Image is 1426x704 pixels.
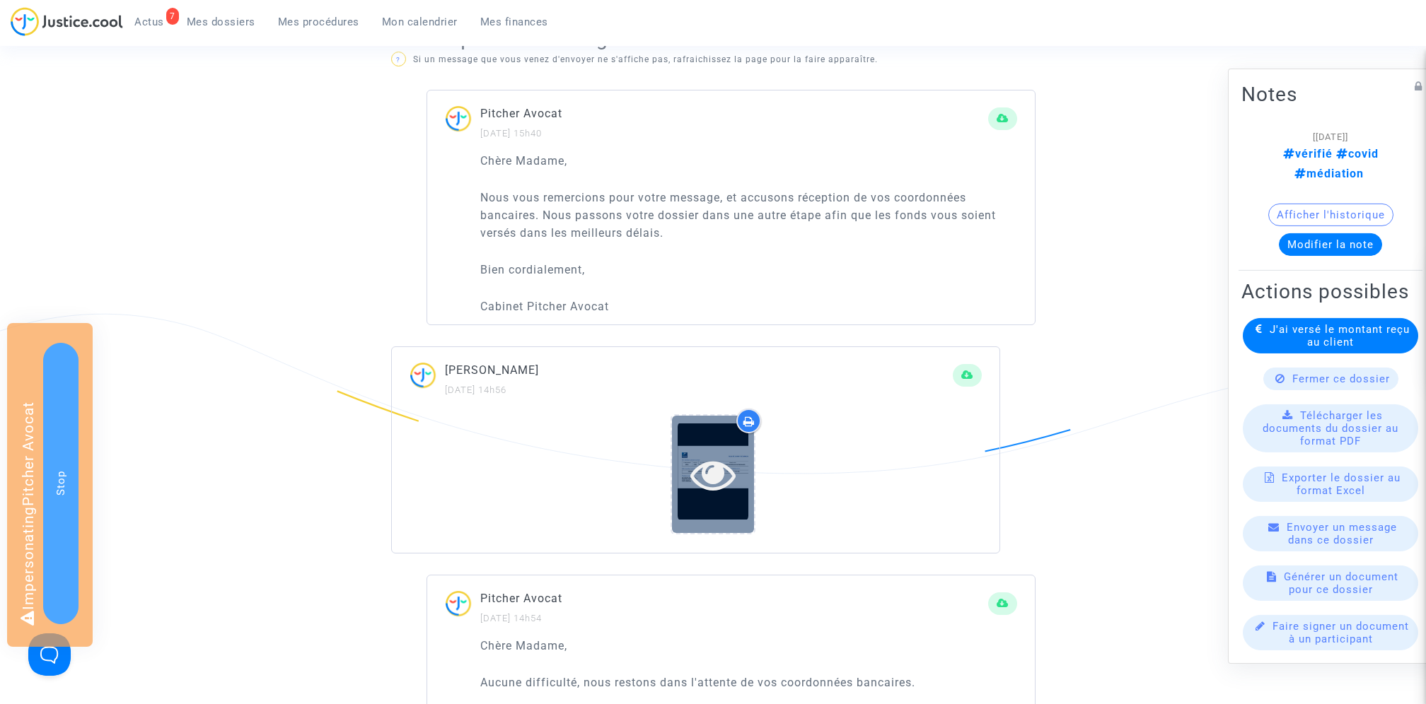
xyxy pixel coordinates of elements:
span: ? [396,56,400,64]
span: Exporter le dossier au format Excel [1282,471,1401,497]
button: Afficher l'historique [1268,204,1393,226]
p: Cabinet Pitcher Avocat [480,298,1017,315]
button: Modifier la note [1279,233,1382,256]
p: Chère Madame, [480,152,1017,170]
small: [DATE] 15h40 [480,128,542,139]
a: Mes finances [469,11,560,33]
img: ... [445,105,480,141]
span: [[DATE]] [1313,131,1348,142]
img: ... [445,589,480,626]
span: Faire signer un document à un participant [1273,620,1409,645]
a: Mes dossiers [175,11,267,33]
span: covid [1333,147,1379,160]
span: Générer un document pour ce dossier [1284,570,1398,596]
iframe: Help Scout Beacon - Open [28,633,71,676]
h2: Actions possibles [1241,279,1420,304]
span: Mon calendrier [382,16,458,28]
small: [DATE] 14h54 [480,613,542,623]
div: Impersonating [7,323,93,647]
a: Mon calendrier [371,11,469,33]
span: Actus [134,16,164,28]
span: Mes finances [480,16,548,28]
p: Si un message que vous venez d'envoyer ne s'affiche pas, rafraichissez la page pour la faire appa... [391,51,1036,69]
span: Télécharger les documents du dossier au format PDF [1263,409,1398,447]
h2: Notes [1241,82,1420,107]
a: 7Actus [123,11,175,33]
span: médiation [1294,167,1364,180]
p: [PERSON_NAME] [445,361,953,379]
a: Mes procédures [267,11,371,33]
p: Pitcher Avocat [480,105,988,122]
div: 7 [166,8,179,25]
span: Envoyer un message dans ce dossier [1287,521,1397,546]
p: Aucune difficulté, nous restons dans l'attente de vos coordonnées bancaires. [480,674,1017,691]
span: J'ai versé le montant reçu au client [1270,323,1410,348]
img: jc-logo.svg [11,7,123,36]
p: Chère Madame, [480,637,1017,655]
p: Bien cordialement, [480,261,1017,278]
button: Stop [43,343,79,624]
span: Stop [54,471,67,495]
img: ... [410,361,445,397]
span: Mes dossiers [187,16,255,28]
small: [DATE] 14h56 [445,385,506,395]
span: Mes procédures [278,16,359,28]
p: Pitcher Avocat [480,589,988,607]
span: vérifié [1283,147,1333,160]
p: Nous vous remercions pour votre message, et accusons réception de vos coordonnées bancaires. Nous... [480,189,1017,242]
span: Fermer ce dossier [1292,372,1390,385]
